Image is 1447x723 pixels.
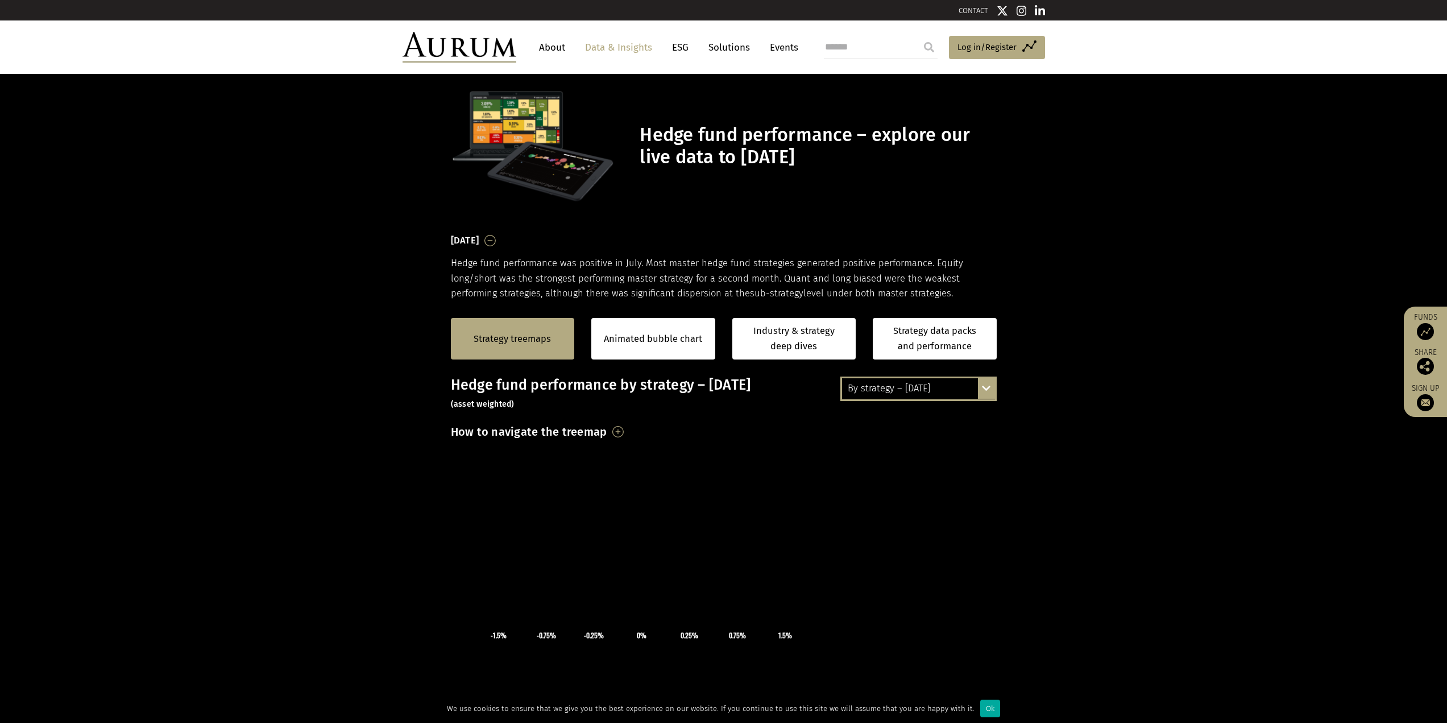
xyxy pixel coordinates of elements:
img: Twitter icon [997,5,1008,16]
a: Animated bubble chart [604,332,702,346]
small: (asset weighted) [451,399,515,409]
a: Solutions [703,37,756,58]
div: Ok [980,700,1000,717]
span: Log in/Register [957,40,1017,54]
input: Submit [918,36,940,59]
div: By strategy – [DATE] [842,378,995,399]
a: CONTACT [959,6,988,15]
a: Log in/Register [949,36,1045,60]
img: Instagram icon [1017,5,1027,16]
p: Hedge fund performance was positive in July. Most master hedge fund strategies generated positive... [451,256,997,301]
a: Events [764,37,798,58]
img: Sign up to our newsletter [1417,394,1434,411]
span: sub-strategy [750,288,803,299]
a: Industry & strategy deep dives [732,318,856,360]
img: Access Funds [1417,323,1434,340]
img: Share this post [1417,358,1434,375]
a: About [533,37,571,58]
h1: Hedge fund performance – explore our live data to [DATE] [640,124,993,168]
img: Linkedin icon [1035,5,1045,16]
a: Strategy treemaps [474,332,551,346]
a: Data & Insights [579,37,658,58]
img: Aurum [403,32,516,63]
h3: How to navigate the treemap [451,422,607,441]
a: Funds [1409,312,1441,340]
h3: [DATE] [451,232,479,249]
a: Sign up [1409,383,1441,411]
div: Share [1409,349,1441,375]
a: Strategy data packs and performance [873,318,997,360]
a: ESG [666,37,694,58]
h3: Hedge fund performance by strategy – [DATE] [451,377,997,411]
